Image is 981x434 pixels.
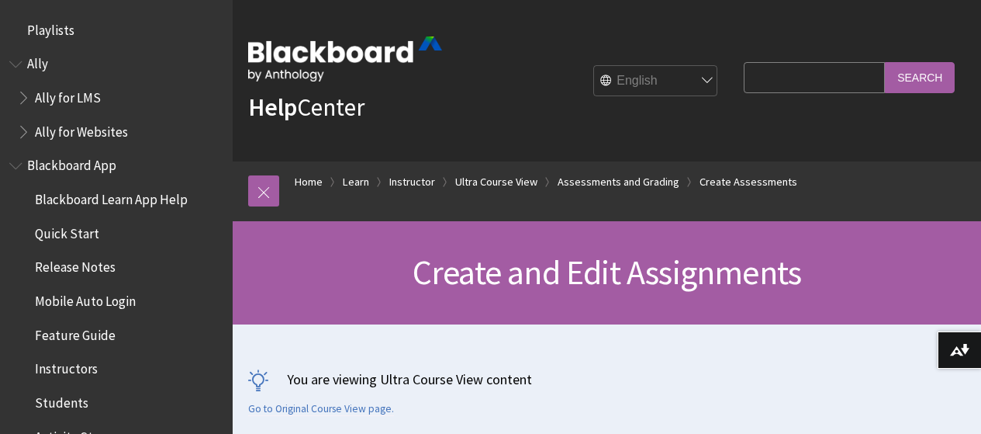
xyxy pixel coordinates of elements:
[885,62,955,92] input: Search
[35,220,99,241] span: Quick Start
[35,288,136,309] span: Mobile Auto Login
[248,370,965,389] p: You are viewing Ultra Course View content
[35,356,98,377] span: Instructors
[27,17,74,38] span: Playlists
[35,322,116,343] span: Feature Guide
[35,390,88,411] span: Students
[343,172,369,192] a: Learn
[9,17,223,43] nav: Book outline for Playlists
[9,51,223,145] nav: Book outline for Anthology Ally Help
[248,92,364,123] a: HelpCenter
[248,92,297,123] strong: Help
[699,172,797,192] a: Create Assessments
[27,51,48,72] span: Ally
[27,153,116,174] span: Blackboard App
[413,251,801,293] span: Create and Edit Assignments
[295,172,323,192] a: Home
[248,36,442,82] img: Blackboard by Anthology
[35,255,116,276] span: Release Notes
[35,85,101,106] span: Ally for LMS
[594,66,718,97] select: Site Language Selector
[35,119,128,140] span: Ally for Websites
[35,186,188,207] span: Blackboard Learn App Help
[389,172,435,192] a: Instructor
[455,172,537,192] a: Ultra Course View
[558,172,679,192] a: Assessments and Grading
[248,402,394,416] a: Go to Original Course View page.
